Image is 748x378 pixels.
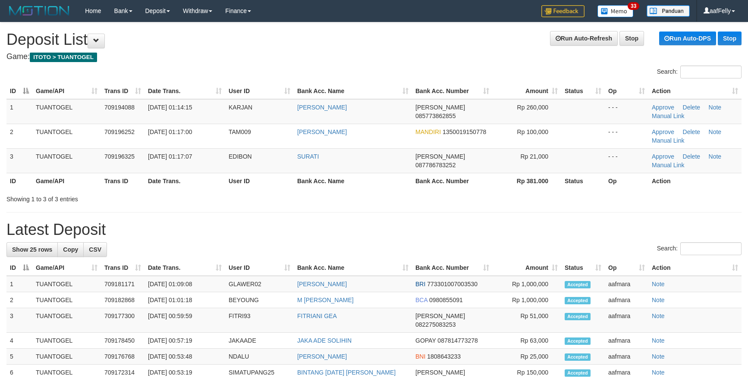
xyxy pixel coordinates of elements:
th: Status: activate to sort column ascending [561,83,605,99]
a: Note [709,128,722,135]
a: Manual Link [652,137,685,144]
th: Bank Acc. Name: activate to sort column ascending [294,83,412,99]
span: CSV [89,246,101,253]
td: Rp 51,000 [493,308,561,333]
span: EDIBON [229,153,252,160]
a: Note [652,297,665,303]
td: [DATE] 01:09:08 [145,276,225,292]
img: Feedback.jpg [541,5,585,17]
span: Rp 21,000 [520,153,548,160]
span: Copy 082275083253 to clipboard [415,321,456,328]
th: Bank Acc. Number: activate to sort column ascending [412,83,493,99]
span: Copy 087786783252 to clipboard [415,162,456,169]
th: Date Trans.: activate to sort column ascending [145,260,225,276]
td: 5 [6,349,32,365]
a: Manual Link [652,112,685,119]
td: TUANTOGEL [32,148,101,173]
a: Show 25 rows [6,242,58,257]
th: Date Trans. [145,173,225,189]
span: Accepted [565,369,591,377]
span: [DATE] 01:17:07 [148,153,192,160]
td: [DATE] 00:53:48 [145,349,225,365]
span: Show 25 rows [12,246,52,253]
td: - - - [605,148,648,173]
a: JAKA ADE SOLIHIN [297,337,352,344]
img: panduan.png [647,5,690,17]
a: BINTANG [DATE] [PERSON_NAME] [297,369,396,376]
a: Note [709,104,722,111]
span: Accepted [565,281,591,288]
th: Game/API: activate to sort column ascending [32,83,101,99]
a: [PERSON_NAME] [297,353,347,360]
span: Copy 085773862855 to clipboard [415,112,456,119]
th: Amount: activate to sort column ascending [493,83,561,99]
td: TUANTOGEL [32,308,101,333]
a: Note [652,369,665,376]
a: Note [652,281,665,287]
span: Rp 100,000 [517,128,548,135]
th: Amount: activate to sort column ascending [493,260,561,276]
td: [DATE] 00:57:19 [145,333,225,349]
a: [PERSON_NAME] [297,104,347,111]
th: Op: activate to sort column ascending [605,83,648,99]
span: Copy 1350019150778 to clipboard [443,128,486,135]
td: TUANTOGEL [32,124,101,148]
h4: Game: [6,53,742,61]
a: Note [652,353,665,360]
span: Copy [63,246,78,253]
td: NDALU [225,349,294,365]
td: 709178450 [101,333,145,349]
span: Accepted [565,313,591,320]
td: JAKAADE [225,333,294,349]
td: aafmara [605,308,648,333]
span: BNI [415,353,425,360]
span: Copy 0980855091 to clipboard [429,297,463,303]
td: TUANTOGEL [32,292,101,308]
a: Approve [652,128,674,135]
th: Game/API [32,173,101,189]
label: Search: [657,66,742,78]
td: - - - [605,99,648,124]
a: Manual Link [652,162,685,169]
span: 709196252 [104,128,135,135]
span: KARJAN [229,104,252,111]
th: Trans ID: activate to sort column ascending [101,260,145,276]
a: Note [652,337,665,344]
td: 709177300 [101,308,145,333]
h1: Deposit List [6,31,742,48]
th: Op [605,173,648,189]
a: Delete [683,153,700,160]
td: TUANTOGEL [32,333,101,349]
a: Stop [718,31,742,45]
a: Run Auto-DPS [659,31,716,45]
span: [PERSON_NAME] [415,369,465,376]
td: [DATE] 01:01:18 [145,292,225,308]
a: Approve [652,104,674,111]
a: Delete [683,104,700,111]
th: Rp 381.000 [493,173,561,189]
img: Button%20Memo.svg [597,5,634,17]
span: MANDIRI [415,128,441,135]
img: MOTION_logo.png [6,4,72,17]
a: Note [652,312,665,319]
span: Accepted [565,337,591,345]
a: Run Auto-Refresh [550,31,618,46]
td: 1 [6,99,32,124]
label: Search: [657,242,742,255]
span: 33 [628,2,639,10]
td: 4 [6,333,32,349]
td: BEYOUNG [225,292,294,308]
th: Trans ID [101,173,145,189]
th: Action: activate to sort column ascending [648,83,742,99]
th: Status [561,173,605,189]
th: ID: activate to sort column descending [6,260,32,276]
td: 2 [6,292,32,308]
td: Rp 1,000,000 [493,276,561,292]
td: aafmara [605,276,648,292]
a: SURATI [297,153,319,160]
span: BCA [415,297,427,303]
span: 709194088 [104,104,135,111]
a: Copy [57,242,84,257]
td: TUANTOGEL [32,349,101,365]
th: ID [6,173,32,189]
